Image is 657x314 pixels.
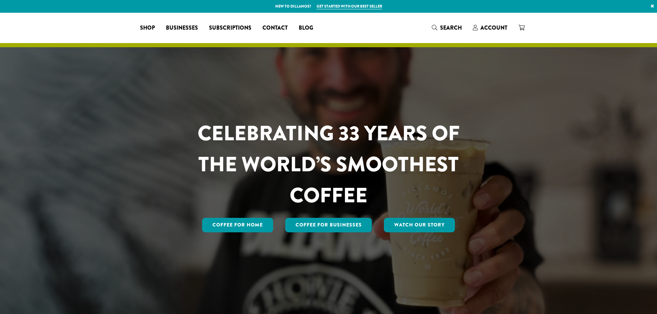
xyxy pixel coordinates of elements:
span: Businesses [166,24,198,32]
h1: CELEBRATING 33 YEARS OF THE WORLD’S SMOOTHEST COFFEE [177,118,480,211]
span: Contact [262,24,288,32]
a: Coffee For Businesses [285,218,372,232]
a: Shop [135,22,160,33]
span: Account [480,24,507,32]
a: Search [426,22,467,33]
a: Get started with our best seller [317,3,382,9]
a: Watch Our Story [384,218,455,232]
a: Coffee for Home [202,218,273,232]
span: Search [440,24,462,32]
span: Subscriptions [209,24,251,32]
span: Blog [299,24,313,32]
span: Shop [140,24,155,32]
